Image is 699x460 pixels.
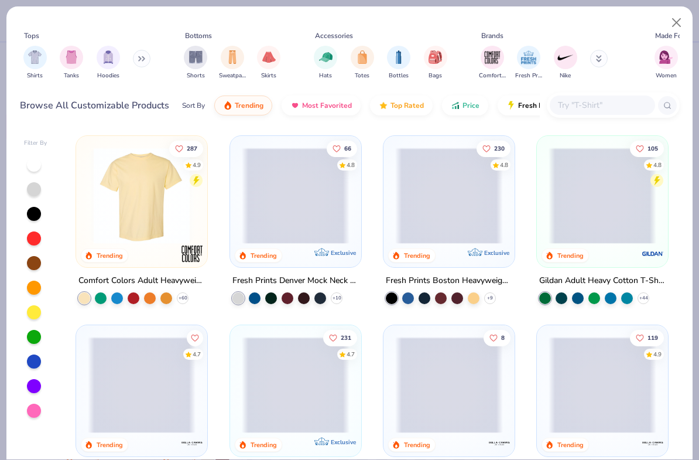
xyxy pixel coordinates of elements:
[506,101,516,110] img: flash.gif
[641,242,664,265] img: Gildan logo
[386,274,512,288] div: Fresh Prints Boston Heavyweight Hoodie
[185,30,212,41] div: Bottoms
[647,335,658,341] span: 119
[424,46,447,80] button: filter button
[539,274,666,288] div: Gildan Adult Heavy Cotton T-Shirt
[389,71,409,80] span: Bottles
[344,145,351,151] span: 66
[656,71,677,80] span: Women
[346,350,354,359] div: 4.7
[326,140,357,156] button: Like
[429,71,442,80] span: Bags
[181,242,204,265] img: Comfort Colors logo
[23,46,47,80] button: filter button
[332,295,341,302] span: + 10
[64,71,79,80] span: Tanks
[187,71,205,80] span: Shorts
[319,50,333,64] img: Hats Image
[520,49,537,66] img: Fresh Prints Image
[219,71,246,80] span: Sweatpants
[223,101,232,110] img: trending.gif
[479,46,506,80] div: filter for Comfort Colors
[24,30,39,41] div: Tops
[655,30,684,41] div: Made For
[257,46,280,80] div: filter for Skirts
[655,46,678,80] button: filter button
[653,350,662,359] div: 4.9
[27,71,43,80] span: Shirts
[346,161,354,169] div: 4.8
[319,71,332,80] span: Hats
[630,330,664,346] button: Like
[20,98,169,113] div: Browse All Customizable Products
[181,431,204,455] img: Bella + Canvas logo
[655,46,678,80] div: filter for Women
[351,46,374,80] button: filter button
[314,46,337,80] button: filter button
[630,140,664,156] button: Like
[184,46,207,80] button: filter button
[97,71,119,80] span: Hoodies
[97,46,120,80] div: filter for Hoodies
[477,140,510,156] button: Like
[78,274,205,288] div: Comfort Colors Adult Heavyweight T-Shirt
[639,295,648,302] span: + 44
[379,101,388,110] img: TopRated.gif
[189,50,203,64] img: Shorts Image
[65,50,78,64] img: Tanks Image
[641,431,664,455] img: Bella + Canvas logo
[518,101,578,110] span: Fresh Prints Flash
[498,96,633,115] button: Fresh Prints Flash
[500,161,508,169] div: 4.8
[23,46,47,80] div: filter for Shirts
[315,30,353,41] div: Accessories
[488,431,511,455] img: Bella + Canvas logo
[97,46,120,80] button: filter button
[235,101,263,110] span: Trending
[257,46,280,80] button: filter button
[429,50,441,64] img: Bags Image
[390,101,424,110] span: Top Rated
[424,46,447,80] div: filter for Bags
[179,295,187,302] span: + 60
[484,249,509,257] span: Exclusive
[515,46,542,80] button: filter button
[193,161,201,169] div: 4.9
[653,161,662,169] div: 4.8
[226,50,239,64] img: Sweatpants Image
[515,46,542,80] div: filter for Fresh Prints
[554,46,577,80] div: filter for Nike
[219,46,246,80] button: filter button
[484,49,501,66] img: Comfort Colors Image
[481,30,503,41] div: Brands
[557,98,647,112] input: Try "T-Shirt"
[102,50,115,64] img: Hoodies Image
[479,71,506,80] span: Comfort Colors
[387,46,410,80] div: filter for Bottles
[219,46,246,80] div: filter for Sweatpants
[351,46,374,80] div: filter for Totes
[323,330,357,346] button: Like
[24,139,47,148] div: Filter By
[88,148,196,244] img: 029b8af0-80e6-406f-9fdc-fdf898547912
[479,46,506,80] button: filter button
[560,71,571,80] span: Nike
[355,71,369,80] span: Totes
[184,46,207,80] div: filter for Shorts
[462,101,479,110] span: Price
[331,249,356,257] span: Exclusive
[659,50,673,64] img: Women Image
[187,330,203,346] button: Like
[187,145,197,151] span: 287
[392,50,405,64] img: Bottles Image
[182,100,205,111] div: Sort By
[356,50,369,64] img: Totes Image
[262,50,276,64] img: Skirts Image
[261,71,276,80] span: Skirts
[442,96,488,115] button: Price
[214,96,272,115] button: Trending
[331,438,356,446] span: Exclusive
[487,295,493,302] span: + 9
[666,12,688,34] button: Close
[647,145,658,151] span: 105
